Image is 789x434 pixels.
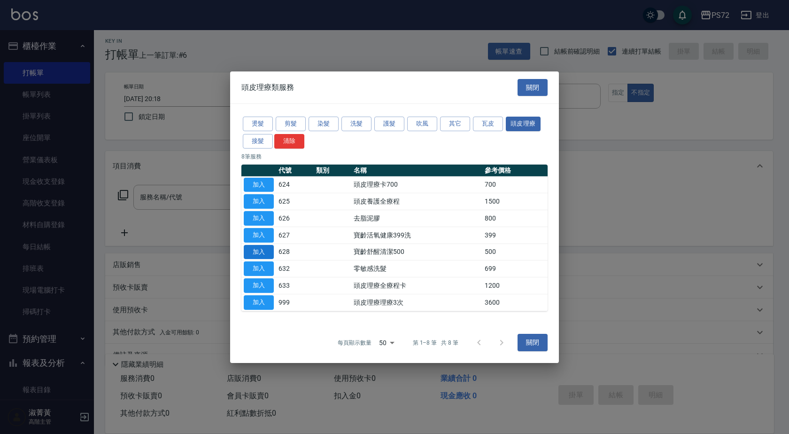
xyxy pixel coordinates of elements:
td: 寶齡舒醒清潔500 [351,244,482,260]
span: 頭皮理療類服務 [241,83,294,92]
button: 接髮 [243,134,273,149]
button: 染髮 [309,117,339,131]
td: 800 [482,210,548,227]
p: 8 筆服務 [241,152,548,160]
button: 關閉 [518,79,548,96]
button: 加入 [244,245,274,259]
button: 瓦皮 [473,117,503,131]
td: 頭皮理療理療3次 [351,294,482,311]
td: 寶齡活氧健康399洗 [351,227,482,244]
th: 代號 [276,164,314,176]
button: 燙髮 [243,117,273,131]
button: 加入 [244,228,274,243]
button: 加入 [244,194,274,209]
td: 3600 [482,294,548,311]
button: 加入 [244,211,274,226]
th: 參考價格 [482,164,548,176]
td: 628 [276,244,314,260]
button: 加入 [244,177,274,192]
button: 加入 [244,278,274,293]
button: 洗髮 [341,117,371,131]
td: 頭皮理療卡700 [351,176,482,193]
td: 500 [482,244,548,260]
td: 624 [276,176,314,193]
td: 699 [482,260,548,277]
td: 頭皮理療全療程卡 [351,277,482,294]
td: 1200 [482,277,548,294]
td: 625 [276,193,314,210]
button: 其它 [440,117,470,131]
button: 加入 [244,261,274,276]
button: 關閉 [518,334,548,351]
button: 吹風 [407,117,437,131]
th: 類別 [314,164,351,176]
td: 627 [276,227,314,244]
button: 加入 [244,295,274,310]
div: 50 [375,330,398,355]
td: 去脂泥膠 [351,210,482,227]
th: 名稱 [351,164,482,176]
button: 剪髮 [276,117,306,131]
button: 清除 [274,134,304,149]
button: 護髮 [374,117,404,131]
button: 頭皮理療 [506,117,541,131]
p: 第 1–8 筆 共 8 筆 [413,339,458,347]
p: 每頁顯示數量 [338,339,371,347]
td: 零敏感洗髮 [351,260,482,277]
td: 632 [276,260,314,277]
td: 1500 [482,193,548,210]
td: 999 [276,294,314,311]
td: 399 [482,227,548,244]
td: 700 [482,176,548,193]
td: 626 [276,210,314,227]
td: 頭皮養護全療程 [351,193,482,210]
td: 633 [276,277,314,294]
